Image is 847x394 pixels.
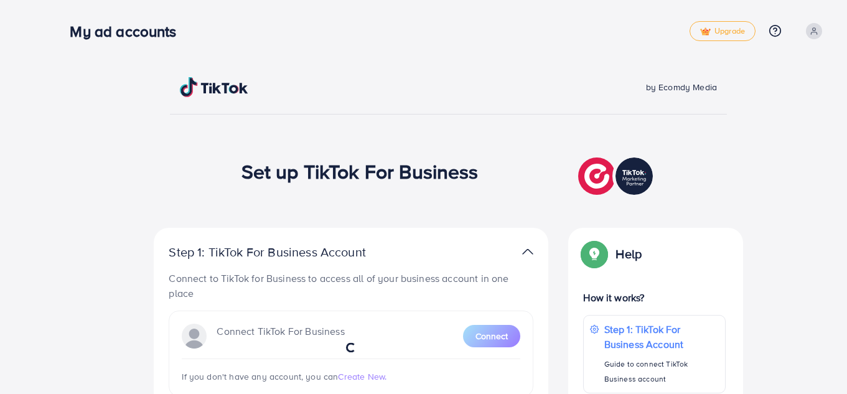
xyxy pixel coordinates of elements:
[615,246,642,261] p: Help
[646,81,717,93] span: by Ecomdy Media
[583,290,725,305] p: How it works?
[700,27,711,36] img: tick
[180,77,248,97] img: TikTok
[583,243,606,265] img: Popup guide
[169,245,405,260] p: Step 1: TikTok For Business Account
[604,322,719,352] p: Step 1: TikTok For Business Account
[700,27,745,36] span: Upgrade
[241,159,479,183] h1: Set up TikTok For Business
[522,243,533,261] img: TikTok partner
[578,154,656,198] img: TikTok partner
[604,357,719,387] p: Guide to connect TikTok Business account
[690,21,756,41] a: tickUpgrade
[70,22,186,40] h3: My ad accounts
